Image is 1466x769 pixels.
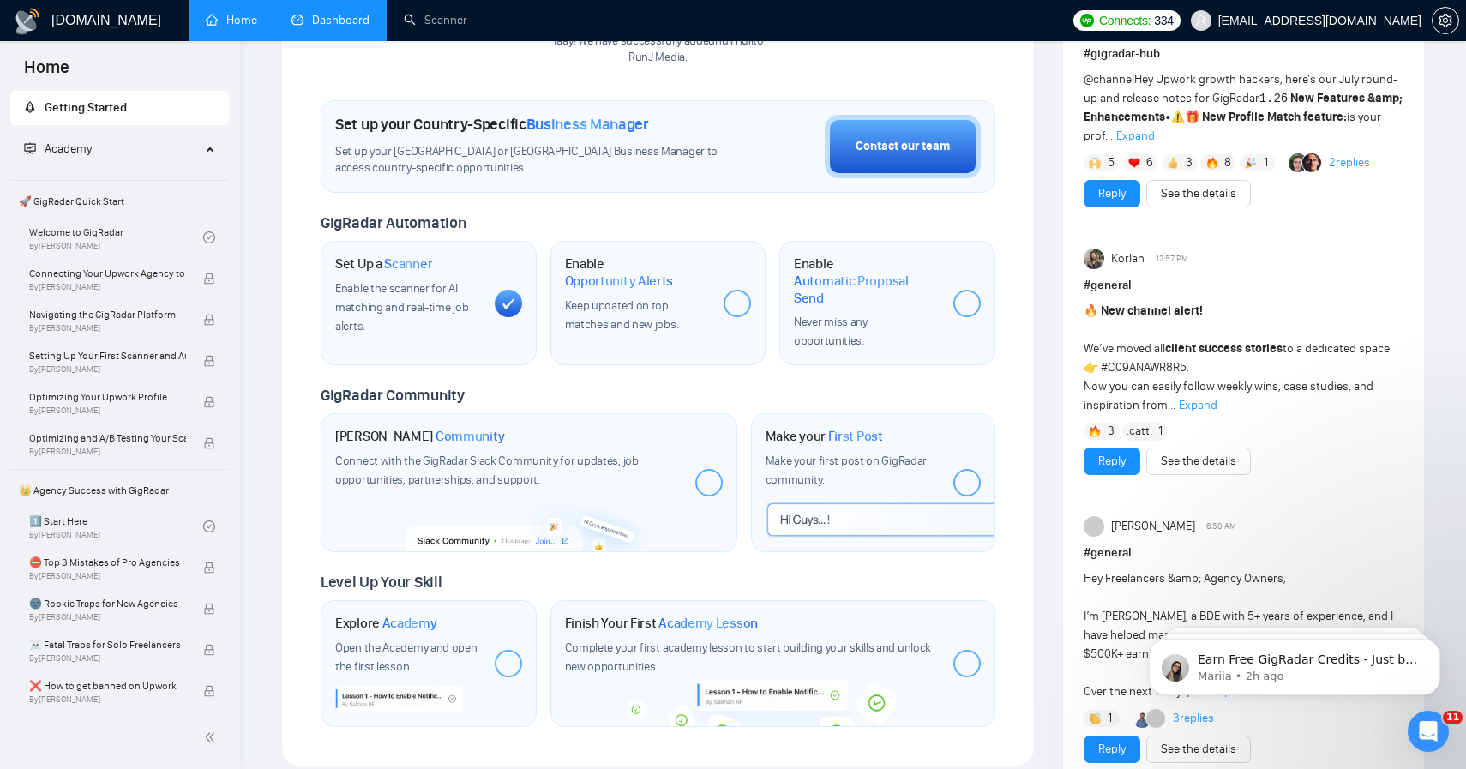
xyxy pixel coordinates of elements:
[1408,711,1449,752] iframe: Intercom live chat
[29,636,186,653] span: ☠️ Fatal Traps for Solo Freelancers
[1289,153,1307,172] img: Alex B
[384,255,432,273] span: Scanner
[1186,154,1193,171] span: 3
[1111,249,1145,268] span: Korlan
[1195,15,1207,27] span: user
[29,694,186,705] span: By [PERSON_NAME]
[24,101,36,113] span: rocket
[1084,360,1098,375] span: 👉
[29,508,203,545] a: 1️⃣ Start HereBy[PERSON_NAME]
[1101,303,1203,318] strong: New channel alert!
[1443,711,1463,724] span: 11
[1080,14,1094,27] img: upwork-logo.png
[203,562,215,574] span: lock
[794,315,868,348] span: Never miss any opportunities.
[203,644,215,656] span: lock
[1089,425,1101,437] img: 🔥
[29,554,186,571] span: ⛔ Top 3 Mistakes of Pro Agencies
[1098,452,1126,471] a: Reply
[658,615,758,632] span: Academy Lesson
[1433,14,1458,27] span: setting
[1432,7,1459,34] button: setting
[1084,571,1401,699] span: Hey Freelancers &amp; Agency Owners, I’m [PERSON_NAME], a BDE with 5+ years of experience, and I ...
[29,612,186,622] span: By [PERSON_NAME]
[436,428,505,445] span: Community
[321,386,465,405] span: GigRadar Community
[1206,157,1218,169] img: 🔥
[828,428,883,445] span: First Post
[1156,251,1188,267] span: 12:57 PM
[10,55,83,91] span: Home
[1084,45,1403,63] h1: # gigradar-hub
[321,573,442,592] span: Level Up Your Skill
[335,255,432,273] h1: Set Up a
[29,265,186,282] span: Connecting Your Upwork Agency to GigRadar
[1146,180,1251,207] button: See the details
[29,347,186,364] span: Setting Up Your First Scanner and Auto-Bidder
[335,281,468,333] span: Enable the scanner for AI matching and real-time job alerts.
[29,219,203,256] a: Welcome to GigRadarBy[PERSON_NAME]
[1432,14,1459,27] a: setting
[1259,92,1289,105] code: 1.26
[1084,736,1140,763] button: Reply
[1161,452,1236,471] a: See the details
[565,298,679,332] span: Keep updated on top matches and new jobs.
[45,100,127,115] span: Getting Started
[14,8,41,35] img: logo
[1167,157,1179,169] img: 👍
[203,273,215,285] span: lock
[29,282,186,292] span: By [PERSON_NAME]
[203,355,215,367] span: lock
[552,50,764,66] p: RunJ Media .
[1329,154,1370,171] a: 2replies
[29,364,186,375] span: By [PERSON_NAME]
[1264,154,1268,171] span: 1
[1170,110,1185,124] span: ⚠️
[1108,154,1115,171] span: 5
[1084,544,1403,562] h1: # general
[1101,360,1187,375] span: #C09ANAWR8R5
[1165,341,1283,356] strong: client success stories
[1154,11,1173,30] span: 334
[565,640,932,674] span: Complete your first academy lesson to start building your skills and unlock new opportunities.
[29,406,186,416] span: By [PERSON_NAME]
[825,115,981,178] button: Contact our team
[1245,157,1257,169] img: 🎉
[794,255,940,306] h1: Enable
[1179,398,1217,412] span: Expand
[335,115,649,134] h1: Set up your Country-Specific
[29,306,186,323] span: Navigating the GigRadar Platform
[1084,180,1140,207] button: Reply
[204,729,221,746] span: double-left
[203,437,215,449] span: lock
[1084,249,1104,269] img: Korlan
[404,13,467,27] a: searchScanner
[1084,72,1403,143] span: Hey Upwork growth hackers, here's our July round-up and release notes for GigRadar • is your prof...
[1128,157,1140,169] img: ❤️
[1098,184,1126,203] a: Reply
[766,428,883,445] h1: Make your
[1084,303,1098,318] span: 🔥
[203,603,215,615] span: lock
[206,13,257,27] a: homeHome
[29,388,186,406] span: Optimizing Your Upwork Profile
[29,430,186,447] span: Optimizing and A/B Testing Your Scanner for Better Results
[1146,736,1251,763] button: See the details
[766,454,927,487] span: Make your first post on GigRadar community.
[565,255,711,289] h1: Enable
[29,677,186,694] span: ❌ How to get banned on Upwork
[335,428,505,445] h1: [PERSON_NAME]
[1206,519,1236,534] span: 6:50 AM
[1084,72,1134,87] span: @channel
[1161,740,1236,759] a: See the details
[1108,423,1115,440] span: 3
[291,13,370,27] a: dashboardDashboard
[1108,710,1112,727] span: 1
[24,141,92,156] span: Academy
[1098,740,1126,759] a: Reply
[1084,303,1390,412] span: We’ve moved all to a dedicated space . Now you can easily follow weekly wins, case studies, and i...
[335,454,639,487] span: Connect with the GigRadar Slack Community for updates, job opportunities, partnerships, and support.
[203,685,215,697] span: lock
